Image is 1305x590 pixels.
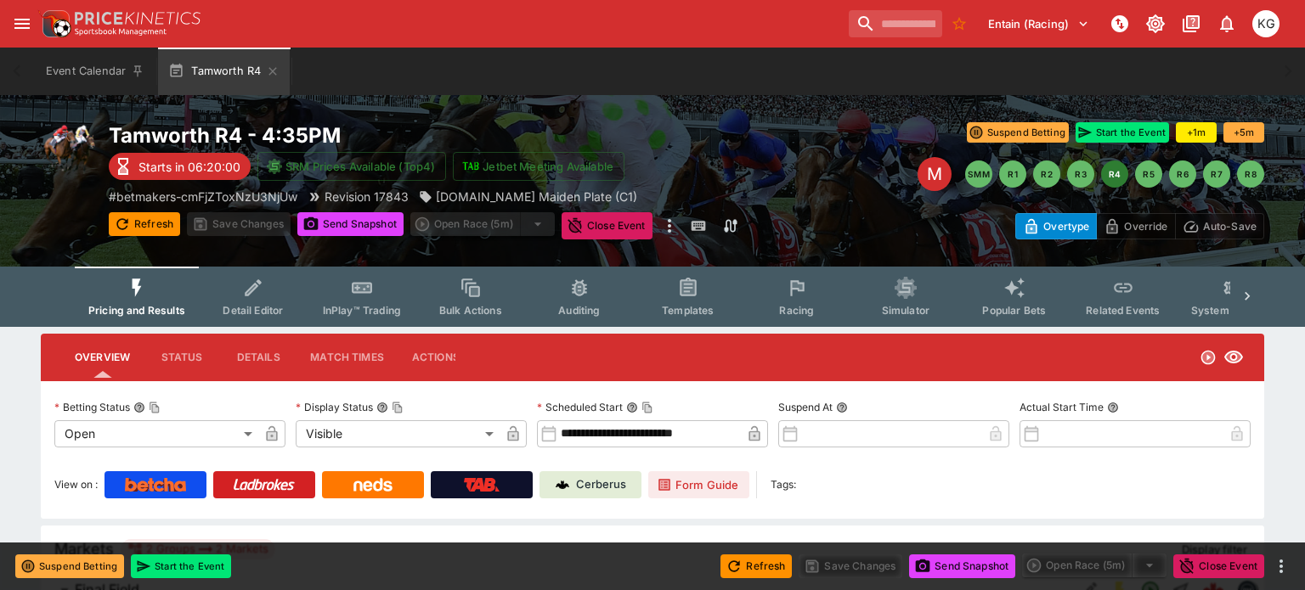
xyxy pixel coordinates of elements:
button: R3 [1067,160,1094,188]
p: Suspend At [778,400,833,414]
button: Select Tenant [978,10,1099,37]
button: open drawer [7,8,37,39]
span: Pricing and Results [88,304,185,317]
button: Send Snapshot [297,212,404,236]
img: Sportsbook Management [75,28,167,36]
div: Event type filters [75,267,1230,327]
h5: Markets [54,539,114,559]
button: Details [220,337,297,378]
button: Refresh [720,554,792,578]
button: Suspend Betting [15,554,124,578]
div: 2 Groups 2 Markets [127,539,268,559]
label: View on : [54,471,98,498]
button: Toggle light/dark mode [1140,8,1171,39]
button: more [1271,556,1291,576]
button: R7 [1203,160,1230,188]
div: Kevin Gutschlag [1252,10,1280,37]
img: PriceKinetics Logo [37,7,71,41]
img: Ladbrokes [233,478,295,492]
div: Open [54,420,258,447]
label: Tags: [771,471,796,498]
svg: Visible [1223,347,1244,368]
button: NOT Connected to PK [1104,8,1135,39]
button: Documentation [1176,8,1206,39]
img: Neds [353,478,392,492]
p: Auto-Save [1203,217,1257,235]
p: Revision 17843 [325,188,409,205]
span: Templates [662,304,714,317]
button: R5 [1135,160,1162,188]
p: Starts in 06:20:00 [138,158,240,176]
button: Close Event [1173,554,1264,578]
a: Cerberus [540,471,641,498]
p: Overtype [1043,217,1089,235]
button: Display filter [1172,536,1257,563]
button: R2 [1033,160,1060,188]
button: SMM [965,160,992,188]
nav: pagination navigation [965,160,1264,188]
p: Cerberus [576,476,626,493]
img: horse_racing.png [41,122,95,177]
img: jetbet-logo.svg [462,158,479,175]
button: +1m [1176,122,1217,143]
button: Start the Event [1076,122,1169,143]
span: Popular Bets [982,304,1046,317]
button: Send Snapshot [909,554,1015,578]
button: Overview [61,337,144,378]
div: Start From [1015,213,1264,239]
button: more [659,212,680,239]
span: Simulator [882,304,929,317]
div: Tab.com.au Maiden Plate (C1) [419,188,637,205]
button: Jetbet Meeting Available [453,152,624,181]
button: Copy To Clipboard [392,402,404,413]
button: R4 [1101,160,1128,188]
svg: Open [1200,349,1217,366]
input: search [849,10,942,37]
button: Status [144,337,220,378]
p: Scheduled Start [537,400,623,414]
img: PriceKinetics [75,12,201,25]
div: split button [1022,553,1167,577]
button: Overtype [1015,213,1097,239]
button: Suspend Betting [967,122,1069,143]
button: Notifications [1212,8,1242,39]
button: R1 [999,160,1026,188]
button: Scheduled StartCopy To Clipboard [626,402,638,413]
p: Display Status [296,400,373,414]
div: split button [410,212,555,236]
button: Display StatusCopy To Clipboard [376,402,388,413]
span: Bulk Actions [439,304,502,317]
a: Form Guide [648,471,749,498]
div: Visible [296,420,500,447]
button: Close Event [562,212,652,239]
button: Event Calendar [36,48,155,95]
h2: Copy To Clipboard [109,122,686,149]
img: Cerberus [556,478,569,492]
span: System Controls [1191,304,1274,317]
button: Copy To Clipboard [641,402,653,413]
button: No Bookmarks [946,10,973,37]
button: R8 [1237,160,1264,188]
button: Start the Event [131,554,231,578]
span: InPlay™ Trading [323,304,401,317]
div: Edit Meeting [918,157,952,191]
p: Copy To Clipboard [109,188,297,205]
p: Betting Status [54,400,130,414]
p: [DOMAIN_NAME] Maiden Plate (C1) [436,188,637,205]
button: Tamworth R4 [158,48,290,95]
img: TabNZ [464,478,500,492]
button: Actual Start Time [1107,402,1119,413]
span: Auditing [558,304,600,317]
button: Actions [398,337,474,378]
button: Refresh [109,212,180,236]
button: Copy To Clipboard [149,402,161,413]
button: +5m [1223,122,1264,143]
img: Betcha [125,478,186,492]
button: Auto-Save [1175,213,1264,239]
button: SRM Prices Available (Top4) [257,152,446,181]
p: Override [1124,217,1167,235]
button: Suspend At [836,402,848,413]
p: Actual Start Time [1020,400,1104,414]
span: Detail Editor [223,304,283,317]
span: Related Events [1086,304,1160,317]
